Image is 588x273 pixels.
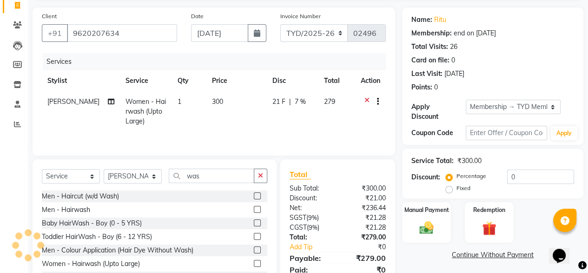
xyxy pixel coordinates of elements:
div: Service Total: [411,156,454,166]
th: Total [318,70,355,91]
div: Membership: [411,28,452,38]
div: ₹21.28 [337,213,393,223]
label: Fixed [456,184,470,192]
label: Manual Payment [404,206,449,214]
span: SGST [290,213,306,222]
div: Baby HairWash - Boy (0 - 5 YRS) [42,218,142,228]
button: Apply [551,126,577,140]
div: Name: [411,15,432,25]
div: ₹300.00 [457,156,482,166]
span: 7 % [294,97,305,107]
div: 0 [434,82,438,92]
th: Stylist [42,70,120,91]
span: 279 [324,97,335,106]
div: end on [DATE] [454,28,496,38]
label: Client [42,12,57,20]
span: Women - Hairwash (Upto Large) [126,97,166,125]
div: ₹0 [347,242,393,252]
iframe: chat widget [549,236,579,264]
div: Men - Hairwash [42,205,90,215]
img: _cash.svg [415,220,438,236]
span: 21 F [272,97,285,107]
div: Total Visits: [411,42,448,52]
span: [PERSON_NAME] [47,97,99,106]
input: Search by Name/Mobile/Email/Code [67,24,177,42]
div: Apply Discount [411,102,466,122]
a: Ritu [434,15,446,25]
label: Date [191,12,204,20]
a: Continue Without Payment [404,250,581,260]
div: ₹21.28 [337,223,393,232]
th: Action [355,70,386,91]
div: Card on file: [411,55,449,65]
label: Invoice Number [280,12,321,20]
div: Total: [283,232,338,242]
div: ₹279.00 [337,232,393,242]
div: Toddler HairWash - Boy (6 - 12 YRS) [42,232,152,242]
span: 9% [308,214,317,221]
div: Sub Total: [283,184,338,193]
a: Add Tip [283,242,347,252]
div: ₹279.00 [337,253,393,264]
span: CGST [290,223,307,232]
div: Discount: [411,172,440,182]
div: Men - Colour Application (Hair Dye Without Wash) [42,246,193,255]
div: 26 [450,42,457,52]
div: Women - Hairwash (Upto Large) [42,259,140,269]
div: Men - Haircut (w/d Wash) [42,191,119,201]
div: Payable: [283,253,338,264]
div: ₹236.44 [337,203,393,213]
div: ₹300.00 [337,184,393,193]
span: 9% [309,224,317,231]
th: Price [206,70,266,91]
span: | [289,97,291,107]
div: [DATE] [444,69,464,79]
div: Points: [411,82,432,92]
div: ( ) [283,223,338,232]
button: +91 [42,24,68,42]
input: Search or Scan [169,169,254,183]
div: Services [43,53,393,70]
div: 0 [451,55,455,65]
span: Total [290,170,311,179]
th: Disc [266,70,318,91]
img: _gift.svg [478,220,501,237]
div: Discount: [283,193,338,203]
span: 1 [178,97,181,106]
label: Percentage [456,172,486,180]
div: ( ) [283,213,338,223]
div: Net: [283,203,338,213]
div: ₹21.00 [337,193,393,203]
div: Coupon Code [411,128,466,138]
th: Service [120,70,172,91]
div: Last Visit: [411,69,443,79]
label: Redemption [473,206,505,214]
span: 300 [212,97,223,106]
th: Qty [172,70,206,91]
input: Enter Offer / Coupon Code [466,126,547,140]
